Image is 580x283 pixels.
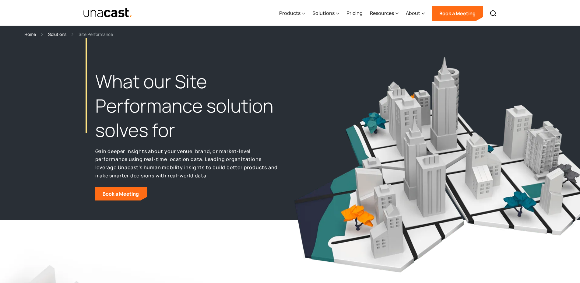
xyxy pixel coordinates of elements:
div: About [406,1,425,26]
div: Products [279,1,305,26]
a: Book a Meeting [432,6,483,21]
a: Solutions [48,31,66,38]
div: Resources [370,1,399,26]
p: Gain deeper insights about your venue, brand, or market-level performance using real-time locatio... [95,147,278,180]
a: Pricing [346,1,363,26]
div: About [406,9,420,17]
div: Resources [370,9,394,17]
a: Book a Meeting [95,187,147,201]
div: Products [279,9,301,17]
div: Solutions [312,9,335,17]
div: Site Performance [79,31,113,38]
img: Search icon [490,10,497,17]
img: Unacast text logo [83,8,133,18]
h1: What our Site Performance solution solves for [95,69,278,142]
a: Home [24,31,36,38]
div: Solutions [312,1,339,26]
a: home [83,8,133,18]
